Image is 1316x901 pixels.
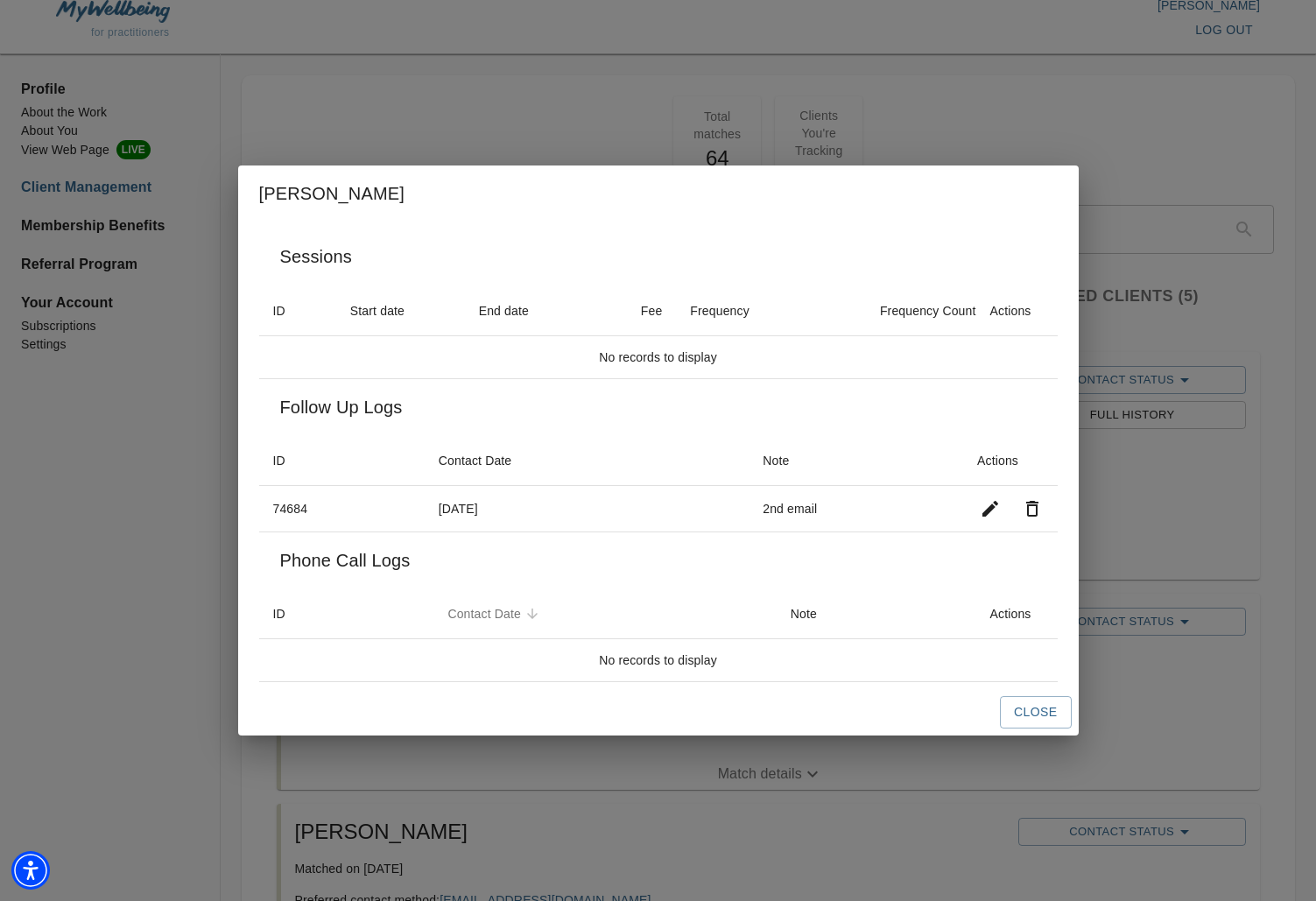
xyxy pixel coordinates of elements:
[1000,696,1071,729] button: Close
[749,485,964,531] td: 2nd email
[763,450,812,471] span: Note
[880,300,976,321] div: Frequency Count
[350,300,405,321] div: Start date
[1014,701,1057,723] span: Close
[763,450,789,471] div: Note
[641,300,663,321] div: Fee
[690,300,772,321] span: Frequency
[618,300,663,321] span: Fee
[273,450,285,471] div: ID
[259,639,1058,682] td: No records to display
[259,335,1058,378] td: No records to display
[11,851,50,890] div: Accessibility Menu
[857,300,976,321] span: Frequency Count
[425,485,749,531] td: [DATE]
[273,603,285,624] div: ID
[259,485,425,531] td: 74684
[1011,488,1053,530] button: Delete
[259,179,1058,208] h2: [PERSON_NAME]
[280,546,411,574] h6: Phone Call Logs
[280,243,352,271] h6: Sessions
[350,300,427,321] span: Start date
[280,393,403,421] h6: Follow Up Logs
[479,300,529,321] div: End date
[690,300,749,321] div: Frequency
[439,450,535,471] span: Contact Date
[273,450,308,471] span: ID
[479,300,552,321] span: End date
[791,603,817,624] div: Note
[439,450,512,471] div: Contact Date
[273,300,285,321] div: ID
[969,488,1011,530] button: Edit
[447,603,544,624] span: Contact Date
[273,603,308,624] span: ID
[791,603,840,624] span: Note
[447,603,521,624] div: Contact Date
[273,300,308,321] span: ID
